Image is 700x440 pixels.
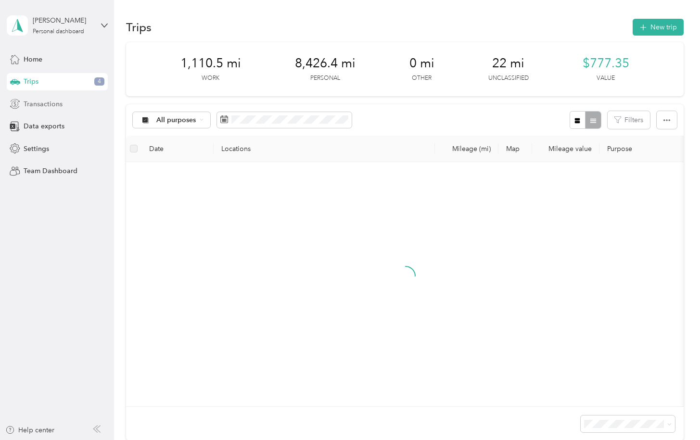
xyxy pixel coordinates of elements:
button: Help center [5,425,54,435]
button: Filters [608,111,650,129]
span: 0 mi [409,56,434,71]
div: Personal dashboard [33,29,84,35]
span: 1,110.5 mi [180,56,241,71]
th: Mileage (mi) [435,136,498,162]
p: Work [202,74,219,83]
th: Locations [214,136,435,162]
button: New trip [633,19,684,36]
p: Value [597,74,615,83]
span: 8,426.4 mi [295,56,356,71]
span: Trips [24,76,38,87]
span: Transactions [24,99,63,109]
p: Personal [310,74,340,83]
h1: Trips [126,22,152,32]
th: Mileage value [532,136,599,162]
span: All purposes [156,117,196,124]
th: Map [498,136,532,162]
div: [PERSON_NAME] [33,15,93,25]
th: Date [141,136,214,162]
span: 4 [94,77,104,86]
p: Unclassified [488,74,529,83]
span: Settings [24,144,49,154]
span: $777.35 [583,56,629,71]
span: Data exports [24,121,64,131]
span: Team Dashboard [24,166,77,176]
p: Other [412,74,432,83]
span: Home [24,54,42,64]
iframe: Everlance-gr Chat Button Frame [646,386,700,440]
span: 22 mi [492,56,524,71]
